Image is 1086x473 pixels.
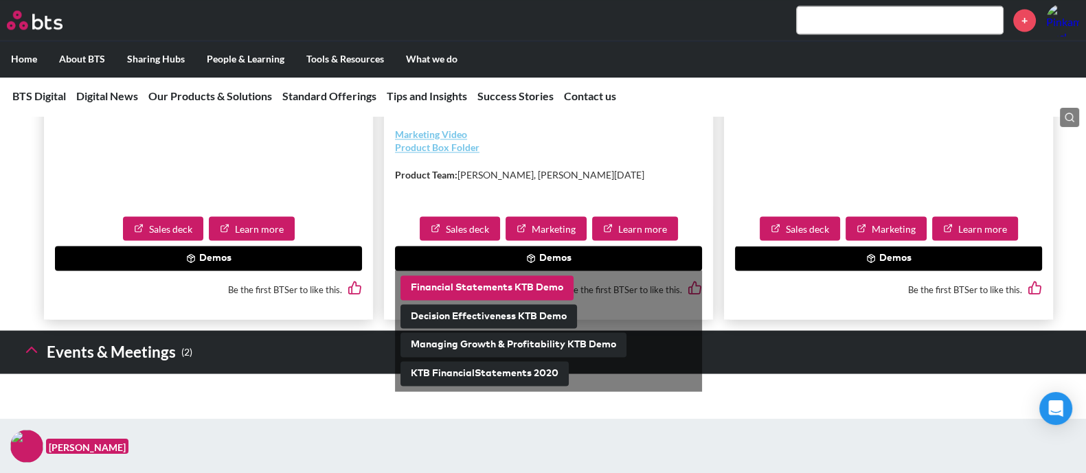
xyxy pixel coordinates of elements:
[506,216,587,241] a: Marketing
[148,89,272,102] a: Our Products & Solutions
[760,216,840,241] a: Sales deck
[846,216,927,241] a: Marketing
[55,270,362,308] div: Be the first BTSer to like this.
[395,141,479,153] a: Product Box Folder
[395,246,702,270] button: Demos
[400,332,626,357] button: Managing Growth & Profitability KTB Demo
[395,128,467,140] a: Marketing Video
[400,304,577,329] button: Decision Effectiveness KTB Demo
[76,89,138,102] a: Digital News
[48,41,116,77] label: About BTS
[7,10,88,30] a: Go home
[1039,392,1072,425] div: Open Intercom Messenger
[564,89,616,102] a: Contact us
[735,270,1042,308] div: Be the first BTSer to like this.
[477,89,554,102] a: Success Stories
[1046,3,1079,36] img: Pinkamol Ruckpao
[1046,3,1079,36] a: Profile
[932,216,1018,241] a: Learn more
[12,89,66,102] a: BTS Digital
[592,216,678,241] a: Learn more
[55,246,362,270] button: Demos
[123,216,203,241] a: Sales deck
[395,168,702,181] p: [PERSON_NAME], [PERSON_NAME][DATE]
[196,41,295,77] label: People & Learning
[209,216,295,241] a: Learn more
[400,361,569,386] button: KTB FinancialStatements 2020
[295,41,395,77] label: Tools & Resources
[282,89,376,102] a: Standard Offerings
[735,246,1042,270] button: Demos
[10,430,43,463] img: F
[116,41,196,77] label: Sharing Hubs
[1013,9,1036,32] a: +
[7,10,63,30] img: BTS Logo
[420,216,500,241] a: Sales deck
[46,439,128,454] figcaption: [PERSON_NAME]
[387,89,467,102] a: Tips and Insights
[181,343,192,361] small: ( 2 )
[400,275,574,300] button: Financial Statements KTB Demo
[395,41,468,77] label: What we do
[22,337,192,367] h3: Events & Meetings
[395,168,457,180] strong: Product Team:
